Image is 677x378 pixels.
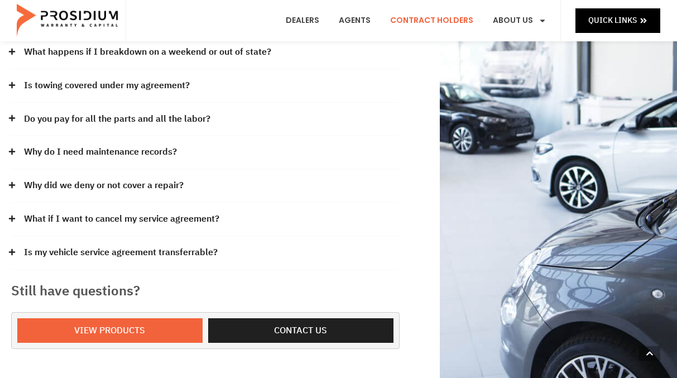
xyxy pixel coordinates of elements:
div: Is towing covered under my agreement? [11,69,400,103]
div: Is my vehicle service agreement transferrable? [11,236,400,270]
a: What happens if I breakdown on a weekend or out of state? [24,44,271,60]
a: Why do I need maintenance records? [24,144,177,160]
div: Why did we deny or not cover a repair? [11,169,400,203]
a: What if I want to cancel my service agreement? [24,211,219,227]
span: Contact us [274,323,327,339]
a: View Products [17,318,203,343]
div: Do you pay for all the parts and all the labor? [11,103,400,136]
a: Why did we deny or not cover a repair? [24,178,184,194]
a: Contact us [208,318,393,343]
a: Is towing covered under my agreement? [24,78,190,94]
div: What if I want to cancel my service agreement? [11,203,400,236]
div: Why do I need maintenance records? [11,136,400,169]
h3: Still have questions? [11,281,400,301]
div: What happens if I breakdown on a weekend or out of state? [11,36,400,69]
span: Quick Links [588,13,637,27]
a: Do you pay for all the parts and all the labor? [24,111,210,127]
span: View Products [74,323,145,339]
a: Quick Links [575,8,660,32]
a: Is my vehicle service agreement transferrable? [24,245,218,261]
